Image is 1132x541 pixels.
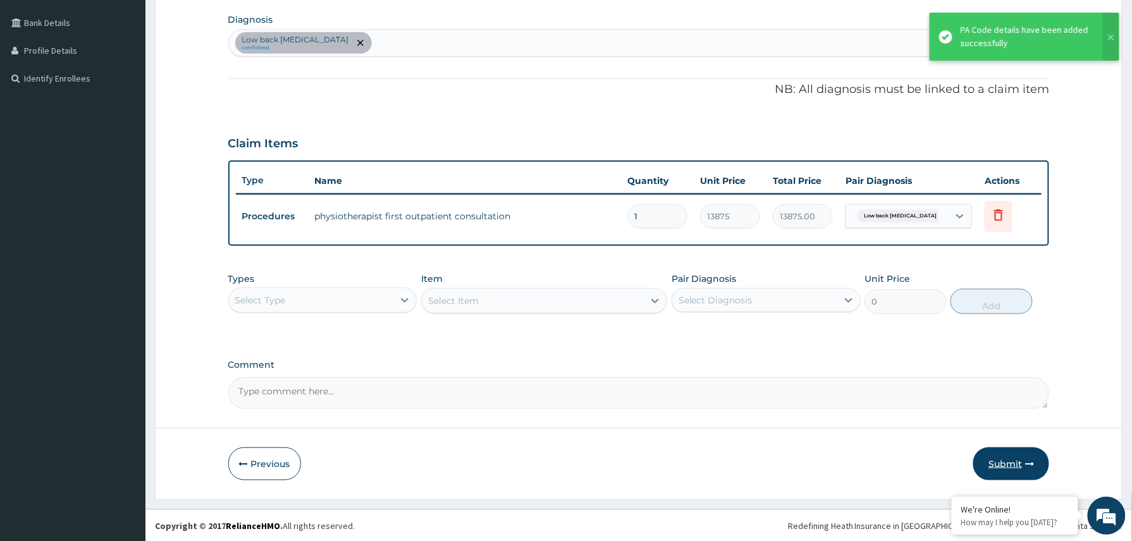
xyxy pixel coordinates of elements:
a: RelianceHMO [226,520,280,532]
p: Low back [MEDICAL_DATA] [242,35,349,45]
p: How may I help you today? [961,517,1069,528]
h3: Claim Items [228,137,298,151]
span: We're online! [73,159,175,287]
td: physiotherapist first outpatient consultation [309,204,622,229]
label: Comment [228,360,1050,370]
div: PA Code details have been added successfully [961,23,1091,50]
button: Submit [973,447,1049,480]
th: Name [309,168,622,193]
textarea: Type your message and hit 'Enter' [6,345,241,389]
small: confirmed [242,45,349,51]
img: d_794563401_company_1708531726252_794563401 [23,63,51,95]
span: Low back [MEDICAL_DATA] [858,210,943,222]
th: Type [236,169,309,192]
td: Procedures [236,205,309,228]
button: Add [951,289,1033,314]
th: Quantity [621,168,694,193]
th: Pair Diagnosis [839,168,978,193]
th: Unit Price [694,168,766,193]
div: Chat with us now [66,71,212,87]
div: Select Type [235,294,286,307]
label: Diagnosis [228,13,273,26]
span: remove selection option [355,37,366,49]
div: Minimize live chat window [207,6,238,37]
label: Types [228,274,255,284]
button: Previous [228,447,301,480]
div: Select Diagnosis [679,294,753,307]
label: Unit Price [864,272,910,285]
th: Actions [978,168,1042,193]
div: We're Online! [961,504,1069,515]
label: Item [421,272,443,285]
label: Pair Diagnosis [672,272,737,285]
p: NB: All diagnosis must be linked to a claim item [228,82,1050,98]
strong: Copyright © 2017 . [155,520,283,532]
th: Total Price [766,168,839,193]
div: Redefining Heath Insurance in [GEOGRAPHIC_DATA] using Telemedicine and Data Science! [788,520,1123,532]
